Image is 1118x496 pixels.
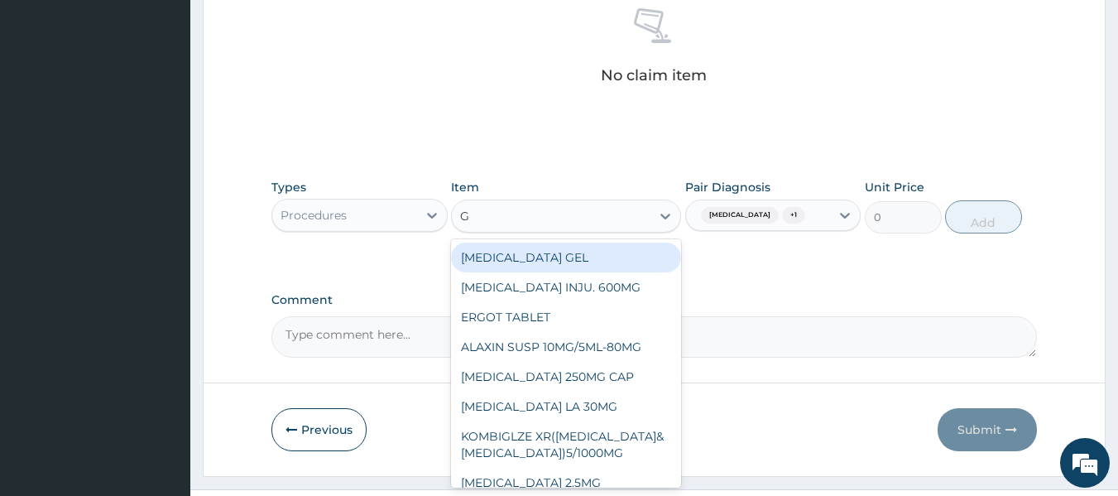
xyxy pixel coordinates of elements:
label: Item [451,179,479,195]
img: d_794563401_company_1708531726252_794563401 [31,83,67,124]
span: We're online! [96,145,228,312]
span: [MEDICAL_DATA] [701,207,779,224]
button: Add [945,200,1022,234]
button: Previous [271,408,367,451]
div: Minimize live chat window [271,8,311,48]
div: KOMBIGLZE XR([MEDICAL_DATA]&[MEDICAL_DATA])5/1000MG [451,421,681,468]
label: Unit Price [865,179,924,195]
div: [MEDICAL_DATA] GEL [451,243,681,272]
div: ERGOT TABLET [451,302,681,332]
div: Chat with us now [86,93,278,114]
label: Types [271,181,306,195]
div: Procedures [281,207,347,224]
span: + 1 [782,207,805,224]
div: [MEDICAL_DATA] 250MG CAP [451,362,681,392]
div: [MEDICAL_DATA] INJU. 600MG [451,272,681,302]
div: ALAXIN SUSP 10MG/5ML-80MG [451,332,681,362]
div: [MEDICAL_DATA] LA 30MG [451,392,681,421]
label: Comment [271,293,1038,307]
label: Pair Diagnosis [685,179,770,195]
button: Submit [938,408,1037,451]
p: No claim item [601,67,707,84]
textarea: Type your message and hit 'Enter' [8,325,315,383]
